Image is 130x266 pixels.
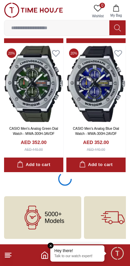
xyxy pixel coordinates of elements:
button: Add to cart [66,158,126,172]
a: CASIO Men's Analog Green Dial Watch - MWA-300H-3AVDF [9,127,58,136]
a: Home [41,251,49,259]
span: 20 % [7,48,16,58]
div: Hey there! [55,248,101,253]
span: 20 % [69,48,79,58]
img: CASIO Men's Analog Green Dial Watch - MWA-300H-3AVDF [4,46,63,122]
span: My Bag [108,13,125,18]
div: Add to cart [79,161,112,169]
div: Chat Widget [110,246,125,261]
div: AED 440.00 [25,147,43,152]
button: My Bag [106,3,126,20]
p: Talk to our watch expert! [55,254,101,259]
em: Close tooltip [48,243,54,249]
span: 0 [100,3,105,8]
a: 0Wishlist [89,3,106,20]
div: Add to cart [17,161,50,169]
h4: AED 352.00 [21,139,46,146]
img: CASIO Men's Analog Blue Dial Watch - MWA-300H-2AVDF [66,46,126,122]
button: Add to cart [4,158,63,172]
div: AED 440.00 [87,147,105,152]
span: Wishlist [89,14,106,19]
a: CASIO Men's Analog Blue Dial Watch - MWA-300H-2AVDF [73,127,119,136]
span: 5000+ Models [45,211,64,224]
h4: AED 352.00 [83,139,109,146]
img: ... [4,3,63,18]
